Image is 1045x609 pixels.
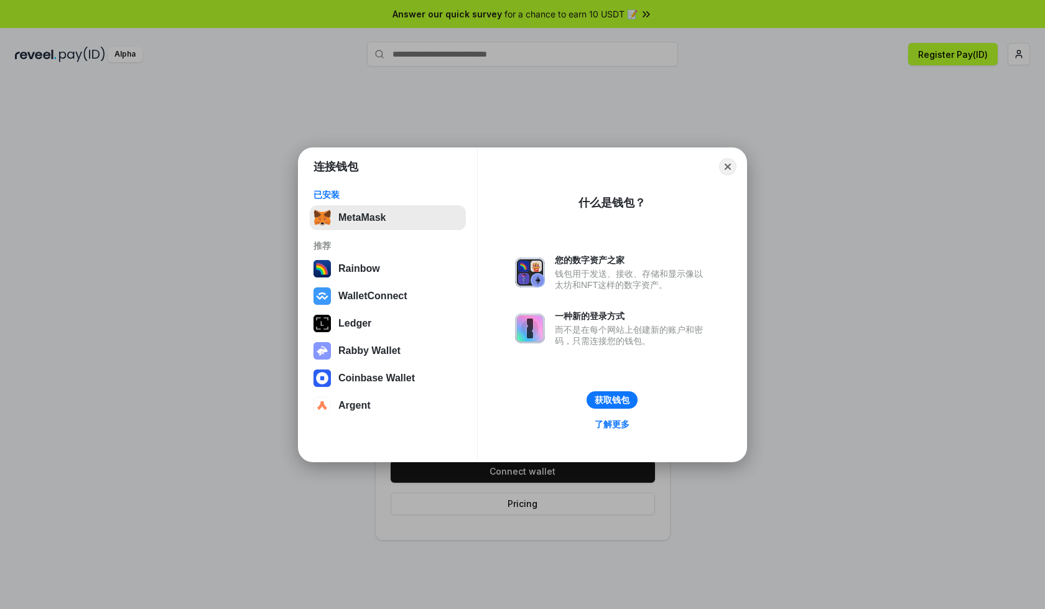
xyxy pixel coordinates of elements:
[555,254,709,266] div: 您的数字资产之家
[313,315,331,332] img: svg+xml,%3Csvg%20xmlns%3D%22http%3A%2F%2Fwww.w3.org%2F2000%2Fsvg%22%20width%3D%2228%22%20height%3...
[338,318,371,329] div: Ledger
[338,345,401,356] div: Rabby Wallet
[310,366,466,391] button: Coinbase Wallet
[338,263,380,274] div: Rainbow
[313,240,462,251] div: 推荐
[310,284,466,309] button: WalletConnect
[310,311,466,336] button: Ledger
[313,287,331,305] img: svg+xml,%3Csvg%20width%3D%2228%22%20height%3D%2228%22%20viewBox%3D%220%200%2028%2028%22%20fill%3D...
[338,400,371,411] div: Argent
[313,209,331,226] img: svg+xml,%3Csvg%20fill%3D%22none%22%20height%3D%2233%22%20viewBox%3D%220%200%2035%2033%22%20width%...
[313,260,331,277] img: svg+xml,%3Csvg%20width%3D%22120%22%20height%3D%22120%22%20viewBox%3D%220%200%20120%20120%22%20fil...
[313,370,331,387] img: svg+xml,%3Csvg%20width%3D%2228%22%20height%3D%2228%22%20viewBox%3D%220%200%2028%2028%22%20fill%3D...
[338,373,415,384] div: Coinbase Wallet
[310,205,466,230] button: MetaMask
[587,416,637,432] a: 了解更多
[313,159,358,174] h1: 连接钱包
[338,212,386,223] div: MetaMask
[719,158,736,175] button: Close
[313,397,331,414] img: svg+xml,%3Csvg%20width%3D%2228%22%20height%3D%2228%22%20viewBox%3D%220%200%2028%2028%22%20fill%3D...
[310,256,466,281] button: Rainbow
[595,394,629,406] div: 获取钱包
[578,195,646,210] div: 什么是钱包？
[313,342,331,360] img: svg+xml,%3Csvg%20xmlns%3D%22http%3A%2F%2Fwww.w3.org%2F2000%2Fsvg%22%20fill%3D%22none%22%20viewBox...
[595,419,629,430] div: 了解更多
[555,268,709,291] div: 钱包用于发送、接收、存储和显示像以太坊和NFT这样的数字资产。
[587,391,638,409] button: 获取钱包
[338,291,407,302] div: WalletConnect
[555,310,709,322] div: 一种新的登录方式
[310,338,466,363] button: Rabby Wallet
[310,393,466,418] button: Argent
[515,314,545,343] img: svg+xml,%3Csvg%20xmlns%3D%22http%3A%2F%2Fwww.w3.org%2F2000%2Fsvg%22%20fill%3D%22none%22%20viewBox...
[313,189,462,200] div: 已安装
[555,324,709,346] div: 而不是在每个网站上创建新的账户和密码，只需连接您的钱包。
[515,258,545,287] img: svg+xml,%3Csvg%20xmlns%3D%22http%3A%2F%2Fwww.w3.org%2F2000%2Fsvg%22%20fill%3D%22none%22%20viewBox...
